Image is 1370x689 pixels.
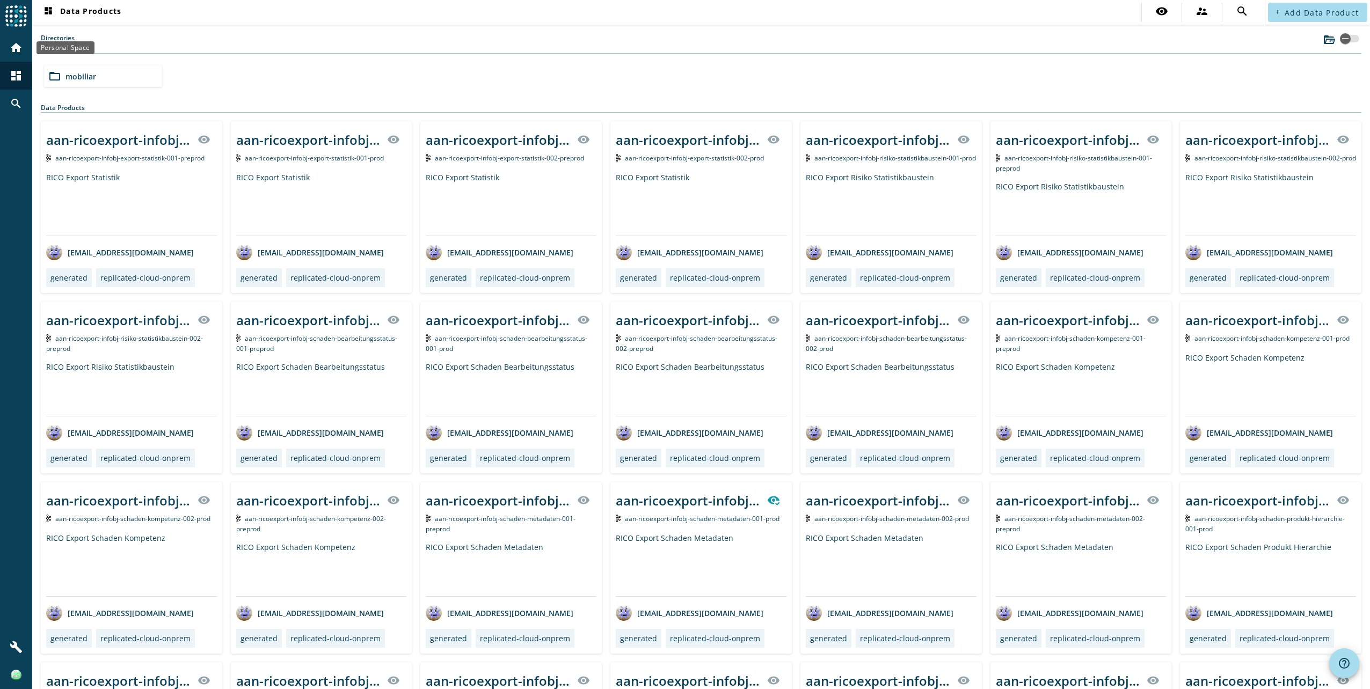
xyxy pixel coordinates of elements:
[996,334,1146,353] span: Kafka Topic: aan-ricoexport-infobj-schaden-kompetenz-001-preprod
[957,494,970,507] mat-icon: visibility
[46,533,217,596] div: RICO Export Schaden Kompetenz
[767,674,780,687] mat-icon: visibility
[1050,273,1140,283] div: replicated-cloud-onprem
[996,492,1141,509] div: aan-ricoexport-infobj-schaden-metadaten-002-_stage_
[1268,3,1367,22] button: Add Data Product
[198,494,210,507] mat-icon: visibility
[1185,514,1345,533] span: Kafka Topic: aan-ricoexport-infobj-schaden-produkt-hierarchie-001-prod
[426,172,596,236] div: RICO Export Statistik
[46,131,191,149] div: aan-ricoexport-infobj-export-statistik-001-_stage_
[806,334,811,342] img: Kafka Topic: aan-ricoexport-infobj-schaden-bearbeitungsstatus-002-prod
[860,633,950,643] div: replicated-cloud-onprem
[10,641,23,654] mat-icon: build
[198,674,210,687] mat-icon: visibility
[426,131,571,149] div: aan-ricoexport-infobj-export-statistik-002-_stage_
[480,633,570,643] div: replicated-cloud-onprem
[100,633,191,643] div: replicated-cloud-onprem
[1240,453,1330,463] div: replicated-cloud-onprem
[806,334,967,353] span: Kafka Topic: aan-ricoexport-infobj-schaden-bearbeitungsstatus-002-prod
[996,514,1146,533] span: Kafka Topic: aan-ricoexport-infobj-schaden-metadaten-002-preprod
[46,362,217,416] div: RICO Export Risiko Statistikbaustein
[480,273,570,283] div: replicated-cloud-onprem
[38,3,126,22] button: Data Products
[814,153,976,163] span: Kafka Topic: aan-ricoexport-infobj-risiko-statistikbaustein-001-prod
[236,154,241,162] img: Kafka Topic: aan-ricoexport-infobj-export-statistik-001-prod
[236,172,407,236] div: RICO Export Statistik
[426,334,431,342] img: Kafka Topic: aan-ricoexport-infobj-schaden-bearbeitungsstatus-001-prod
[1190,633,1227,643] div: generated
[860,453,950,463] div: replicated-cloud-onprem
[1050,633,1140,643] div: replicated-cloud-onprem
[426,605,573,621] div: [EMAIL_ADDRESS][DOMAIN_NAME]
[236,605,384,621] div: [EMAIL_ADDRESS][DOMAIN_NAME]
[65,71,96,82] span: mobiliar
[1185,244,1201,260] img: avatar
[1185,131,1330,149] div: aan-ricoexport-infobj-risiko-statistikbaustein-002-_stage_
[236,131,381,149] div: aan-ricoexport-infobj-export-statistik-001-_stage_
[42,6,55,19] mat-icon: dashboard
[806,244,953,260] div: [EMAIL_ADDRESS][DOMAIN_NAME]
[426,515,431,522] img: Kafka Topic: aan-ricoexport-infobj-schaden-metadaten-001-preprod
[290,453,381,463] div: replicated-cloud-onprem
[670,273,760,283] div: replicated-cloud-onprem
[957,313,970,326] mat-icon: visibility
[241,453,278,463] div: generated
[426,311,571,329] div: aan-ricoexport-infobj-schaden-bearbeitungsstatus-001-_stage_
[41,103,1361,113] div: Data Products
[37,41,94,54] div: Personal Space
[577,313,590,326] mat-icon: visibility
[1338,657,1351,670] mat-icon: help_outline
[426,514,575,533] span: Kafka Topic: aan-ricoexport-infobj-schaden-metadaten-001-preprod
[1000,453,1037,463] div: generated
[236,424,384,441] div: [EMAIL_ADDRESS][DOMAIN_NAME]
[426,424,442,441] img: avatar
[806,311,951,329] div: aan-ricoexport-infobj-schaden-bearbeitungsstatus-002-_stage_
[387,494,400,507] mat-icon: visibility
[11,670,21,680] img: 3a48fcac8981e98abad0d19906949f8f
[426,334,587,353] span: Kafka Topic: aan-ricoexport-infobj-schaden-bearbeitungsstatus-001-prod
[957,133,970,146] mat-icon: visibility
[1337,313,1350,326] mat-icon: visibility
[1274,9,1280,15] mat-icon: add
[387,674,400,687] mat-icon: visibility
[577,674,590,687] mat-icon: visibility
[46,515,51,522] img: Kafka Topic: aan-ricoexport-infobj-schaden-kompetenz-002-prod
[996,244,1012,260] img: avatar
[10,97,23,110] mat-icon: search
[290,273,381,283] div: replicated-cloud-onprem
[806,154,811,162] img: Kafka Topic: aan-ricoexport-infobj-risiko-statistikbaustein-001-prod
[1185,244,1333,260] div: [EMAIL_ADDRESS][DOMAIN_NAME]
[46,605,62,621] img: avatar
[48,70,61,83] mat-icon: folder_open
[290,633,381,643] div: replicated-cloud-onprem
[810,273,847,283] div: generated
[806,424,953,441] div: [EMAIL_ADDRESS][DOMAIN_NAME]
[480,453,570,463] div: replicated-cloud-onprem
[100,453,191,463] div: replicated-cloud-onprem
[616,492,761,509] div: aan-ricoexport-infobj-schaden-metadaten-001-_stage_
[10,41,23,54] mat-icon: home
[50,633,88,643] div: generated
[1240,273,1330,283] div: replicated-cloud-onprem
[1185,154,1190,162] img: Kafka Topic: aan-ricoexport-infobj-risiko-statistikbaustein-002-prod
[957,674,970,687] mat-icon: visibility
[55,153,205,163] span: Kafka Topic: aan-ricoexport-infobj-export-statistik-001-preprod
[387,313,400,326] mat-icon: visibility
[46,492,191,509] div: aan-ricoexport-infobj-schaden-kompetenz-002-_stage_
[670,633,760,643] div: replicated-cloud-onprem
[46,424,62,441] img: avatar
[46,154,51,162] img: Kafka Topic: aan-ricoexport-infobj-export-statistik-001-preprod
[996,154,1001,162] img: Kafka Topic: aan-ricoexport-infobj-risiko-statistikbaustein-001-preprod
[46,172,217,236] div: RICO Export Statistik
[806,533,977,596] div: RICO Export Schaden Metadaten
[577,494,590,507] mat-icon: visibility
[1337,494,1350,507] mat-icon: visibility
[670,453,760,463] div: replicated-cloud-onprem
[241,273,278,283] div: generated
[426,492,571,509] div: aan-ricoexport-infobj-schaden-metadaten-001-_stage_
[814,514,969,523] span: Kafka Topic: aan-ricoexport-infobj-schaden-metadaten-002-prod
[426,244,573,260] div: [EMAIL_ADDRESS][DOMAIN_NAME]
[236,244,252,260] img: avatar
[806,244,822,260] img: avatar
[430,273,467,283] div: generated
